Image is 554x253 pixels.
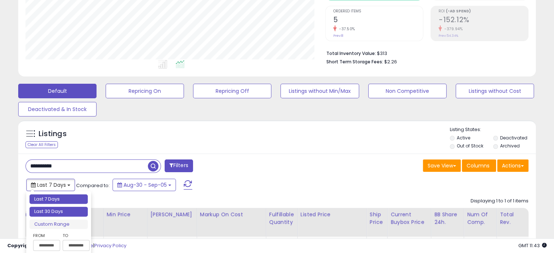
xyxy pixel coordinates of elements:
[33,232,59,239] label: From
[25,141,58,148] div: Clear All Filters
[37,181,66,189] span: Last 7 Days
[300,211,364,218] div: Listed Price
[423,159,461,172] button: Save View
[7,242,126,249] div: seller snap | |
[165,159,193,172] button: Filters
[333,33,343,38] small: Prev: 8
[63,232,84,239] label: To
[337,26,355,32] small: -37.50%
[326,50,376,56] b: Total Inventory Value:
[30,207,88,217] li: Last 30 Days
[38,211,101,218] div: Amazon Fees
[500,135,527,141] label: Deactivated
[497,159,529,172] button: Actions
[446,8,471,14] b: (-Ad Spend)
[457,135,470,141] label: Active
[18,102,97,116] button: Deactivated & In Stock
[39,129,67,139] h5: Listings
[456,84,534,98] button: Listings without Cost
[457,143,483,149] label: Out of Stock
[30,220,88,229] li: Custom Range
[368,84,447,98] button: Non Competitive
[269,211,294,226] div: Fulfillable Quantity
[150,211,194,218] div: [PERSON_NAME]
[500,211,526,226] div: Total Rev.
[434,211,461,226] div: BB Share 24h.
[500,143,519,149] label: Archived
[326,59,383,65] b: Short Term Storage Fees:
[197,208,266,237] th: The percentage added to the cost of goods (COGS) that forms the calculator for Min & Max prices.
[200,211,263,218] div: Markup on Cost
[333,16,423,25] h2: 5
[442,26,463,32] small: -379.94%
[450,126,536,133] p: Listing States:
[7,242,34,249] strong: Copyright
[390,211,428,226] div: Current Buybox Price
[384,58,397,65] span: $2.26
[462,159,496,172] button: Columns
[106,84,184,98] button: Repricing On
[193,84,271,98] button: Repricing Off
[467,162,490,169] span: Columns
[467,211,494,226] div: Num of Comp.
[333,9,423,13] span: Ordered Items
[370,211,384,226] div: Ship Price
[471,198,529,205] div: Displaying 1 to 1 of 1 items
[76,182,110,189] span: Compared to:
[107,211,144,218] div: Min Price
[30,194,88,204] li: Last 7 Days
[280,84,359,98] button: Listings without Min/Max
[439,33,458,38] small: Prev: 54.34%
[518,242,547,249] span: 2025-09-13 11:43 GMT
[94,242,126,249] a: Privacy Policy
[439,9,528,13] span: ROI
[439,16,528,25] h2: -152.12%
[113,179,176,191] button: Aug-30 - Sep-05
[326,48,523,57] li: $313
[26,179,75,191] button: Last 7 Days
[18,84,97,98] button: Default
[123,181,167,189] span: Aug-30 - Sep-05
